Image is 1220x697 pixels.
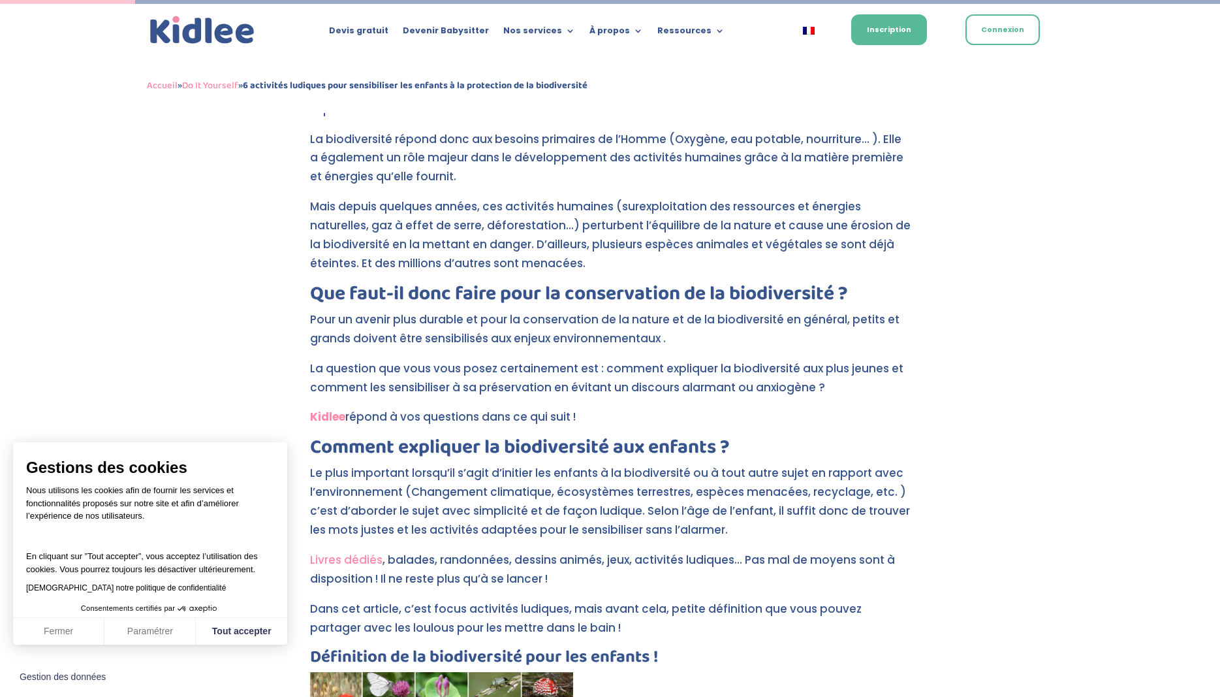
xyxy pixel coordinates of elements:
a: À propos [589,26,643,41]
p: La biodiversité répond donc aux besoins primaires de l’Homme (Oxygène, eau potable, nourriture… )... [310,130,911,198]
span: » » [147,78,587,93]
a: Inscription [851,14,927,45]
strong: Que faut-il donc faire pour la conservation de la biodiversité ? [310,278,848,310]
button: Paramétrer [104,618,196,645]
a: Nos services [503,26,575,41]
p: Nous utilisons les cookies afin de fournir les services et fonctionnalités proposés sur notre sit... [26,484,274,531]
p: répond à vos questions dans ce qui suit ! [310,408,911,438]
p: En cliquant sur ”Tout accepter”, vous acceptez l’utilisation des cookies. Vous pourrez toujours l... [26,538,274,576]
p: , balades, randonnées, dessins animés, jeux, activités ludiques… Pas mal de moyens sont à disposi... [310,551,911,600]
p: Mais depuis quelques années, ces activités humaines (surexploitation des ressources et énergies n... [310,197,911,284]
svg: Axeptio [178,589,217,628]
span: Consentements certifiés par [81,605,175,612]
span: Gestions des cookies [26,458,274,478]
button: Consentements certifiés par [74,600,226,617]
button: Tout accepter [196,618,287,645]
a: Devenir Babysitter [403,26,489,41]
a: Ressources [657,26,725,41]
p: Pour un avenir plus durable et pour la conservation de la nature et de la biodiversité en général... [310,310,911,359]
span: Gestion des données [20,672,106,683]
strong: 6 activités ludiques pour sensibiliser les enfants à la protection de la biodiversité [243,78,587,93]
a: Do It Yourself [182,78,238,93]
a: [DEMOGRAPHIC_DATA] notre politique de confidentialité [26,583,226,592]
a: Devis gratuit [329,26,388,41]
button: Fermer [13,618,104,645]
img: logo_kidlee_bleu [147,13,258,48]
a: Connexion [965,14,1040,45]
a: Kidlee Logo [147,13,258,48]
p: Dans cet article, c’est focus activités ludiques, mais avant cela, petite définition que vous pou... [310,600,911,649]
p: La question que vous vous posez certainement est : comment expliquer la biodiversité aux plus jeu... [310,359,911,408]
img: Français [803,27,815,35]
a: Livres dédiés [310,552,383,568]
a: Accueil [147,78,178,93]
a: Kidlee [310,409,345,425]
strong: Comment expliquer la biodiversité aux enfants ? [310,432,730,463]
h3: Définition de la biodiversité pour les enfants ! [310,649,911,672]
button: Fermer le widget sans consentement [12,664,114,691]
p: Le plus important lorsqu’il s’agit d’initier les enfants à la biodiversité ou à tout autre sujet ... [310,464,911,551]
